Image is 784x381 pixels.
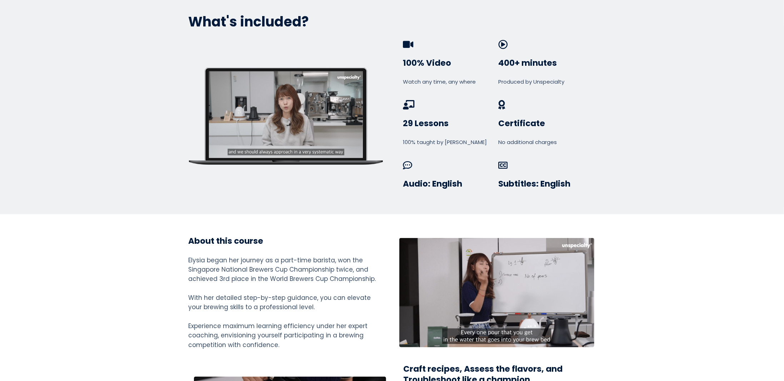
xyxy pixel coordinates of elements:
[189,256,384,350] div: Elysia began her journey as a part-time barista, won the Singapore National Brewers Cup Champions...
[498,138,591,146] div: No additional charges
[403,58,495,69] h3: 100% Video
[403,118,495,129] h3: 29 Lessons
[498,78,591,86] div: Produced by Unspecialty
[498,118,591,129] h3: Certificate
[498,179,591,189] h3: Subtitles: English
[189,13,596,30] p: What's included?
[498,58,591,69] h3: 400+ minutes
[403,138,495,146] div: 100% taught by [PERSON_NAME]
[189,236,384,247] h3: About this course
[403,78,495,86] div: Watch any time, any where
[403,179,495,189] h3: Audio: English
[189,293,384,350] div: With her detailed step-by-step guidance, you can elevate your brewing skills to a professional le...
